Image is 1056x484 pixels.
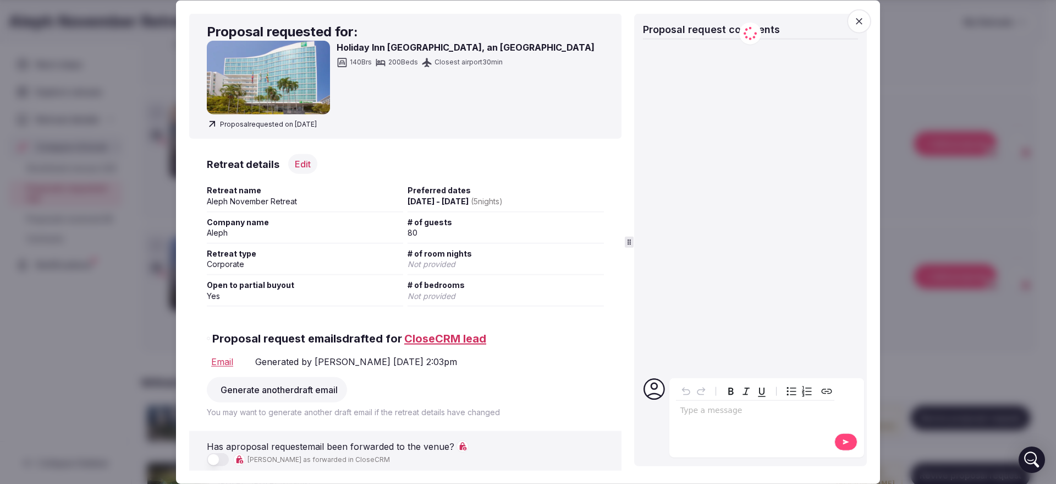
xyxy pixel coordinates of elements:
[408,216,604,227] span: # of guests
[207,259,403,270] div: Corporate
[207,227,403,238] div: Aleph
[408,185,604,196] span: Preferred dates
[408,227,604,238] div: 80
[207,22,604,41] h2: Proposal requested for:
[643,23,780,35] span: Proposal request comments
[754,384,769,399] button: Underline
[739,384,754,399] button: Italic
[388,58,418,67] span: 200 Beds
[676,401,834,423] div: editable markdown
[435,58,503,67] span: Closest airport 30 min
[207,41,330,115] img: Holiday Inn Cartagena Morros, an IHG Hotel
[207,355,233,368] a: Email
[819,384,834,399] button: Create link
[784,384,815,399] div: toggle group
[408,291,455,300] span: Not provided
[350,58,372,67] span: 140 Brs
[207,185,403,196] span: Retreat name
[723,384,739,399] button: Bold
[408,248,604,259] span: # of room nights
[207,280,403,291] span: Open to partial buyout
[207,331,488,346] span: Proposal request emails drafted for
[288,154,317,174] button: Edit
[207,440,454,453] p: Has a proposal request email been forwarded to the venue?
[471,197,503,206] span: ( 5 night s )
[207,377,347,403] button: Generate anotherdraft email
[207,407,604,418] p: You may want to generate another draft email if the retreat details have changed
[207,216,403,227] span: Company name
[248,455,390,464] span: [PERSON_NAME] as forwarded in CloseCRM
[404,331,488,346] a: CloseCRM lead
[784,384,799,399] button: Bulleted list
[337,41,595,54] h3: Holiday Inn [GEOGRAPHIC_DATA], an [GEOGRAPHIC_DATA]
[799,384,815,399] button: Numbered list
[207,157,279,171] h3: Retreat details
[408,280,604,291] span: # of bedrooms
[255,355,457,368] div: Generated by [PERSON_NAME] [DATE] 2:03pm
[408,259,455,269] span: Not provided
[408,197,503,206] span: [DATE] - [DATE]
[207,248,403,259] span: Retreat type
[207,196,403,207] div: Aleph November Retreat
[207,119,317,130] span: Proposal requested on [DATE]
[207,290,403,301] div: Yes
